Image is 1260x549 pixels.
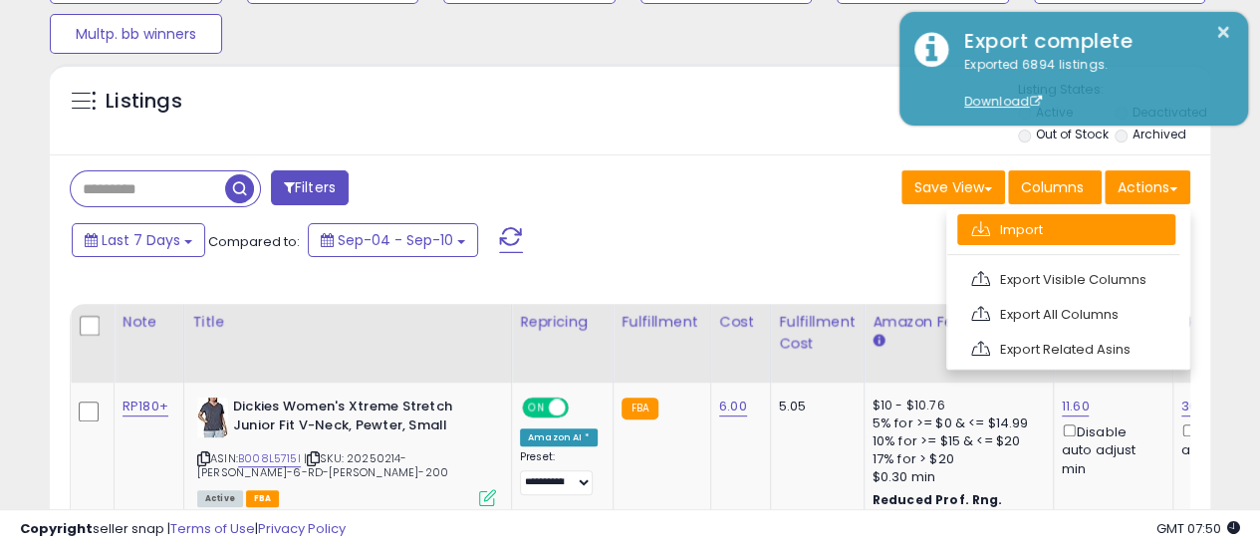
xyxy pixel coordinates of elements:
[520,450,598,495] div: Preset:
[1156,519,1240,538] span: 2025-09-18 07:50 GMT
[1062,420,1157,478] div: Disable auto adjust min
[192,312,503,333] div: Title
[197,490,243,507] span: All listings currently available for purchase on Amazon
[1215,20,1231,45] button: ×
[957,299,1175,330] a: Export All Columns
[779,398,849,415] div: 5.05
[520,312,605,333] div: Repricing
[901,170,1005,204] button: Save View
[1062,397,1090,416] a: 11.60
[271,170,349,205] button: Filters
[873,450,1038,468] div: 17% for > $20
[719,312,762,333] div: Cost
[170,519,255,538] a: Terms of Use
[957,334,1175,365] a: Export Related Asins
[622,398,658,419] small: FBA
[1133,126,1186,142] label: Archived
[779,312,856,354] div: Fulfillment Cost
[1021,177,1084,197] span: Columns
[238,450,301,467] a: B008L5715I
[957,264,1175,295] a: Export Visible Columns
[566,400,598,416] span: OFF
[197,398,228,437] img: 41pf39c7hHL._SL40_.jpg
[20,519,93,538] strong: Copyright
[873,333,884,351] small: Amazon Fees.
[949,27,1233,56] div: Export complete
[102,230,180,250] span: Last 7 Days
[197,398,496,504] div: ASIN:
[123,312,175,333] div: Note
[873,432,1038,450] div: 10% for >= $15 & <= $20
[873,398,1038,414] div: $10 - $10.76
[957,214,1175,245] a: Import
[1181,397,1213,416] a: 30.81
[873,312,1045,333] div: Amazon Fees
[873,414,1038,432] div: 5% for >= $0 & <= $14.99
[622,312,702,333] div: Fulfillment
[208,232,300,251] span: Compared to:
[308,223,478,257] button: Sep-04 - Sep-10
[197,450,448,480] span: | SKU: 20250214-[PERSON_NAME]-6-RD-[PERSON_NAME]-200
[964,93,1042,110] a: Download
[106,88,182,116] h5: Listings
[258,519,346,538] a: Privacy Policy
[1105,170,1190,204] button: Actions
[1008,170,1102,204] button: Columns
[233,398,475,439] b: Dickies Women's Xtreme Stretch Junior Fit V-Neck, Pewter, Small
[338,230,453,250] span: Sep-04 - Sep-10
[50,14,222,54] button: Multp. bb winners
[123,397,168,416] a: RP180+
[72,223,205,257] button: Last 7 Days
[949,56,1233,112] div: Exported 6894 listings.
[719,397,747,416] a: 6.00
[246,490,280,507] span: FBA
[524,400,549,416] span: ON
[520,428,598,446] div: Amazon AI *
[20,520,346,539] div: seller snap | |
[873,468,1038,486] div: $0.30 min
[1035,126,1108,142] label: Out of Stock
